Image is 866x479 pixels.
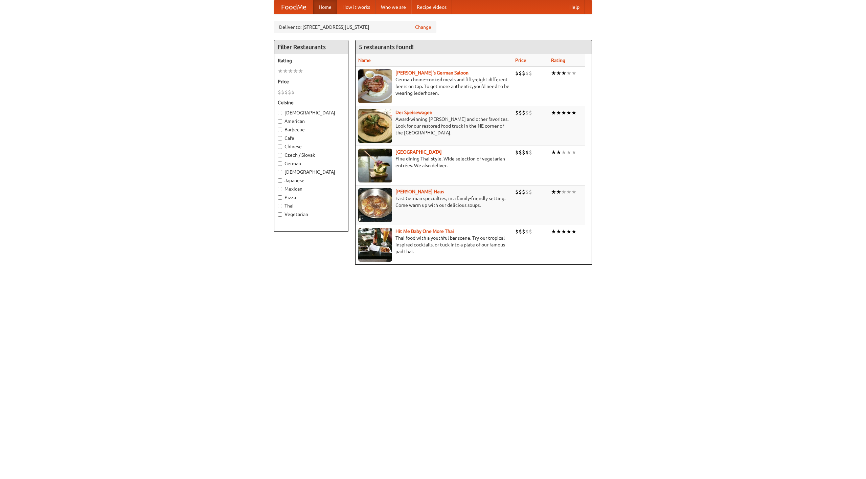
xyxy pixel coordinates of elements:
li: ★ [561,149,566,156]
li: $ [519,109,522,116]
a: Recipe videos [411,0,452,14]
li: ★ [566,69,571,77]
p: Award-winning [PERSON_NAME] and other favorites. Look for our restored food truck in the NE corne... [358,116,510,136]
li: ★ [556,109,561,116]
input: American [278,119,282,124]
li: $ [522,109,525,116]
li: $ [284,88,288,96]
li: ★ [293,67,298,75]
h4: Filter Restaurants [274,40,348,54]
li: ★ [556,228,561,235]
a: [PERSON_NAME]'s German Saloon [395,70,469,75]
li: ★ [556,149,561,156]
li: $ [515,109,519,116]
label: Cafe [278,135,345,141]
li: $ [525,149,529,156]
a: How it works [337,0,375,14]
a: [GEOGRAPHIC_DATA] [395,149,442,155]
li: $ [529,188,532,196]
label: [DEMOGRAPHIC_DATA] [278,109,345,116]
h5: Cuisine [278,99,345,106]
li: $ [519,69,522,77]
input: Cafe [278,136,282,140]
a: Der Speisewagen [395,110,432,115]
li: $ [522,188,525,196]
li: ★ [566,228,571,235]
label: Chinese [278,143,345,150]
li: $ [522,228,525,235]
li: $ [525,188,529,196]
li: $ [515,188,519,196]
label: [DEMOGRAPHIC_DATA] [278,169,345,175]
a: Name [358,58,371,63]
li: $ [281,88,284,96]
li: ★ [551,149,556,156]
a: Change [415,24,431,30]
label: Mexican [278,186,345,192]
li: ★ [551,69,556,77]
li: ★ [561,69,566,77]
li: $ [288,88,291,96]
input: Thai [278,204,282,208]
label: American [278,118,345,125]
li: ★ [571,109,576,116]
label: Japanese [278,177,345,184]
div: Deliver to: [STREET_ADDRESS][US_STATE] [274,21,436,33]
img: kohlhaus.jpg [358,188,392,222]
a: Who we are [375,0,411,14]
label: Thai [278,202,345,209]
li: $ [278,88,281,96]
h5: Price [278,78,345,85]
li: ★ [278,67,283,75]
li: $ [515,149,519,156]
input: Czech / Slovak [278,153,282,157]
li: $ [515,228,519,235]
ng-pluralize: 5 restaurants found! [359,44,414,50]
li: ★ [571,188,576,196]
li: ★ [566,109,571,116]
li: $ [291,88,295,96]
a: Hit Me Baby One More Thai [395,228,454,234]
input: Vegetarian [278,212,282,217]
input: Japanese [278,178,282,183]
img: speisewagen.jpg [358,109,392,143]
a: FoodMe [274,0,313,14]
li: ★ [283,67,288,75]
li: $ [522,149,525,156]
h5: Rating [278,57,345,64]
li: $ [529,228,532,235]
li: ★ [566,149,571,156]
input: Pizza [278,195,282,200]
p: Thai food with a youthful bar scene. Try our tropical inspired cocktails, or tuck into a plate of... [358,235,510,255]
li: ★ [551,109,556,116]
input: [DEMOGRAPHIC_DATA] [278,111,282,115]
li: $ [519,228,522,235]
li: $ [519,188,522,196]
p: Fine dining Thai-style. Wide selection of vegetarian entrées. We also deliver. [358,155,510,169]
input: [DEMOGRAPHIC_DATA] [278,170,282,174]
input: Barbecue [278,128,282,132]
input: German [278,161,282,166]
li: ★ [556,188,561,196]
p: German home-cooked meals and fifty-eight different beers on tap. To get more authentic, you'd nee... [358,76,510,96]
a: Home [313,0,337,14]
li: ★ [551,228,556,235]
li: ★ [561,188,566,196]
a: Help [564,0,585,14]
img: satay.jpg [358,149,392,182]
li: $ [522,69,525,77]
li: ★ [561,109,566,116]
li: $ [515,69,519,77]
img: esthers.jpg [358,69,392,103]
li: ★ [556,69,561,77]
label: Vegetarian [278,211,345,218]
label: Barbecue [278,126,345,133]
li: ★ [566,188,571,196]
li: ★ [571,69,576,77]
li: ★ [561,228,566,235]
li: ★ [288,67,293,75]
